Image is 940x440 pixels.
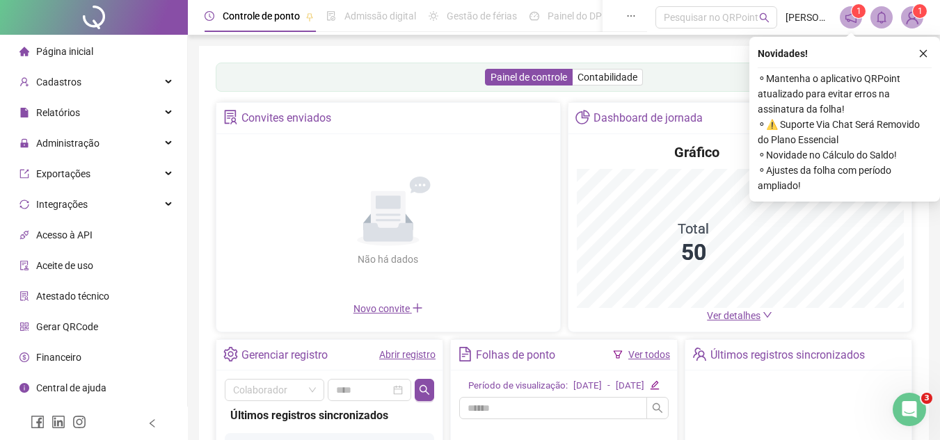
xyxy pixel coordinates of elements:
span: solution [19,291,29,301]
span: Ver detalhes [707,310,760,321]
span: Controle de ponto [223,10,300,22]
span: Novidades ! [758,46,808,61]
span: Gestão de férias [447,10,517,22]
span: 1 [857,6,861,16]
span: search [652,402,663,414]
span: Gerar QRCode [36,321,98,332]
span: Relatórios [36,107,80,118]
span: ⚬ Mantenha o aplicativo QRPoint atualizado para evitar erros na assinatura da folha! [758,71,932,117]
div: Período de visualização: [468,379,568,393]
iframe: Intercom live chat [893,393,926,426]
h4: Gráfico [674,142,719,162]
span: Financeiro [36,352,81,363]
span: facebook [31,415,45,429]
span: setting [223,347,238,361]
span: bell [875,11,888,24]
span: filter [613,350,623,359]
span: Painel do DP [548,10,602,22]
div: Dashboard de jornada [594,106,703,130]
span: api [19,230,29,240]
span: sun [429,11,438,21]
span: Exportações [36,168,90,179]
div: Últimos registros sincronizados [710,343,865,367]
span: down [763,310,772,320]
span: clock-circle [205,11,214,21]
span: info-circle [19,383,29,393]
span: ellipsis [626,11,636,21]
span: instagram [72,415,86,429]
span: pie-chart [575,110,590,124]
span: ⚬ ⚠️ Suporte Via Chat Será Removido do Plano Essencial [758,117,932,147]
span: [PERSON_NAME] [786,10,831,25]
span: notification [845,11,857,24]
span: ⚬ Ajustes da folha com período ampliado! [758,163,932,193]
span: plus [412,302,423,313]
span: dashboard [529,11,539,21]
span: sync [19,199,29,209]
span: lock [19,138,29,148]
span: close [918,49,928,58]
span: Admissão digital [344,10,416,22]
div: [DATE] [573,379,602,393]
span: edit [650,380,659,389]
sup: 1 [852,4,866,18]
span: Página inicial [36,46,93,57]
span: left [148,418,157,428]
span: 3 [921,393,932,404]
span: pushpin [305,13,314,21]
span: export [19,169,29,179]
span: dollar [19,352,29,362]
span: Acesso à API [36,229,93,241]
div: Últimos registros sincronizados [230,407,429,424]
a: Abrir registro [379,349,436,360]
span: search [419,384,430,396]
span: file-text [458,347,472,361]
sup: Atualize o seu contato no menu Meus Dados [913,4,927,18]
div: - [607,379,610,393]
div: [DATE] [616,379,644,393]
span: audit [19,261,29,270]
span: ⚬ Novidade no Cálculo do Saldo! [758,147,932,163]
span: Central de ajuda [36,382,106,393]
span: file [19,108,29,117]
span: solution [223,110,238,124]
div: Convites enviados [241,106,331,130]
span: qrcode [19,322,29,332]
span: 1 [918,6,923,16]
span: search [759,13,770,23]
span: team [692,347,707,361]
a: Ver detalhes down [707,310,772,321]
div: Gerenciar registro [241,343,328,367]
span: Integrações [36,199,88,210]
span: Contabilidade [577,72,637,83]
span: Atestado técnico [36,291,109,302]
span: Novo convite [353,303,423,314]
span: user-add [19,77,29,87]
span: file-done [326,11,336,21]
div: Não há dados [324,252,452,267]
span: Painel de controle [491,72,567,83]
div: Folhas de ponto [476,343,555,367]
a: Ver todos [628,349,670,360]
span: Administração [36,138,99,149]
img: 33668 [902,7,923,28]
span: linkedin [51,415,65,429]
span: Cadastros [36,76,81,88]
span: Aceite de uso [36,260,93,271]
span: home [19,47,29,56]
